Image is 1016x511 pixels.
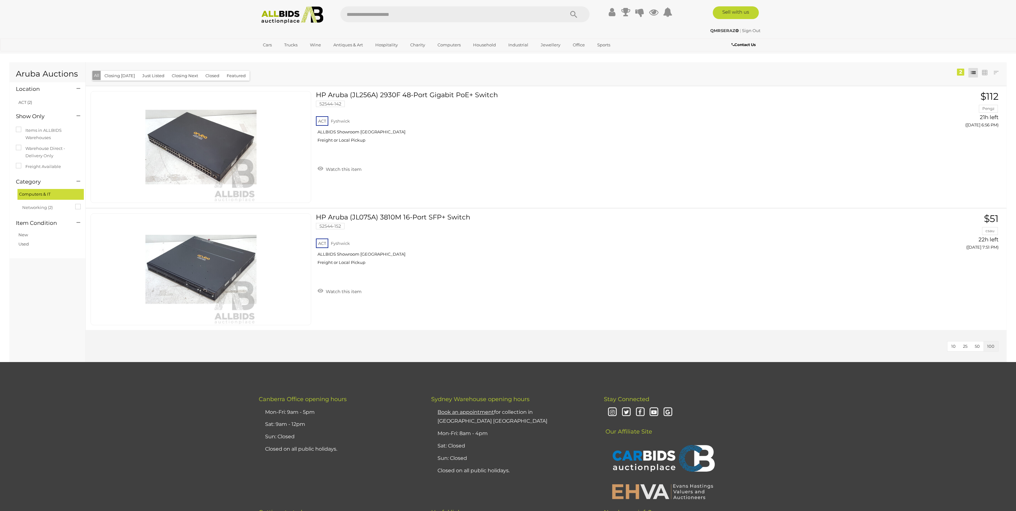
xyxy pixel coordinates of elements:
[609,483,717,500] img: EHVA | Evans Hastings Valuers and Auctioneers
[713,6,759,19] a: Sell with us
[438,409,547,424] a: Book an appointmentfor collection in [GEOGRAPHIC_DATA] [GEOGRAPHIC_DATA]
[259,40,276,50] a: Cars
[145,91,257,203] img: 52544-142a.jpg
[436,465,588,477] li: Closed on all public holidays.
[259,50,312,61] a: [GEOGRAPHIC_DATA]
[280,40,302,50] a: Trucks
[18,241,29,246] a: Used
[436,452,588,465] li: Sun: Closed
[22,202,70,211] span: Networking (2)
[436,427,588,440] li: Mon-Fri: 8am - 4pm
[469,40,500,50] a: Household
[321,91,848,148] a: HP Aruba (JL256A) 2930F 48-Port Gigabit PoE+ Switch 52544-142 ACT Fyshwick ALLBIDS Showroom [GEOG...
[431,396,530,403] span: Sydney Warehouse opening hours
[16,127,79,142] label: Items in ALLBIDS Warehouses
[16,163,61,170] label: Freight Available
[321,213,848,270] a: HP Aruba (JL075A) 3810M 16-Port SFP+ Switch 52544-152 ACT Fyshwick ALLBIDS Showroom [GEOGRAPHIC_D...
[168,71,202,81] button: Closing Next
[957,69,964,76] div: 2
[16,179,67,185] h4: Category
[710,28,739,33] strong: QMRSERAZ
[858,213,1000,253] a: $51 csau 22h left ([DATE] 7:51 PM)
[329,40,367,50] a: Antiques & Art
[742,28,760,33] a: Sign Out
[984,213,999,225] span: $51
[202,71,223,81] button: Closed
[609,438,717,480] img: CARBIDS Auctionplace
[92,71,101,80] button: All
[607,407,618,418] i: Instagram
[258,6,327,24] img: Allbids.com.au
[558,6,590,22] button: Search
[16,86,67,92] h4: Location
[264,418,415,431] li: Sat: 9am - 12pm
[604,419,652,435] span: Our Affiliate Site
[16,145,79,160] label: Warehouse Direct - Delivery Only
[324,289,362,294] span: Watch this item
[947,341,959,351] button: 10
[963,344,967,349] span: 25
[138,71,168,81] button: Just Listed
[17,189,84,199] div: Computers & IT
[264,443,415,455] li: Closed on all public holidays.
[569,40,589,50] a: Office
[18,232,28,237] a: New
[971,341,984,351] button: 50
[980,91,999,102] span: $112
[223,71,250,81] button: Featured
[621,407,632,418] i: Twitter
[145,214,257,325] img: 52544-152a.jpg
[264,431,415,443] li: Sun: Closed
[438,409,494,415] u: Book an appointment
[732,41,757,48] a: Contact Us
[16,70,79,78] h1: Aruba Auctions
[316,164,363,173] a: Watch this item
[16,220,67,226] h4: Item Condition
[101,71,139,81] button: Closing [DATE]
[324,166,362,172] span: Watch this item
[16,113,67,119] h4: Show Only
[662,407,673,418] i: Google
[537,40,565,50] a: Jewellery
[433,40,465,50] a: Computers
[18,100,32,105] a: ACT (2)
[604,396,649,403] span: Stay Connected
[406,40,429,50] a: Charity
[593,40,614,50] a: Sports
[306,40,325,50] a: Wine
[504,40,532,50] a: Industrial
[710,28,740,33] a: QMRSERAZ
[959,341,971,351] button: 25
[264,406,415,419] li: Mon-Fri: 9am - 5pm
[259,396,347,403] span: Canberra Office opening hours
[740,28,741,33] span: |
[983,341,998,351] button: 100
[987,344,994,349] span: 100
[316,286,363,296] a: Watch this item
[635,407,646,418] i: Facebook
[951,344,956,349] span: 10
[975,344,980,349] span: 50
[436,440,588,452] li: Sat: Closed
[732,42,756,47] b: Contact Us
[649,407,660,418] i: Youtube
[858,91,1000,131] a: $112 Pengz 21h left ([DATE] 6:56 PM)
[371,40,402,50] a: Hospitality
